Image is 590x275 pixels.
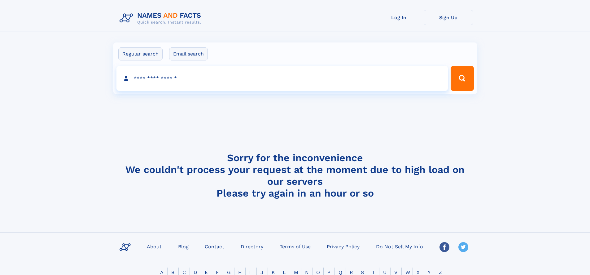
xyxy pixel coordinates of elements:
button: Search Button [451,66,474,91]
h4: Sorry for the inconvenience We couldn't process your request at the moment due to high load on ou... [117,152,473,199]
img: Facebook [439,242,449,252]
input: search input [116,66,448,91]
label: Email search [169,47,208,60]
a: Directory [238,242,266,251]
a: Log In [374,10,424,25]
a: Do Not Sell My Info [374,242,426,251]
img: Twitter [458,242,468,252]
a: Contact [202,242,227,251]
img: Logo Names and Facts [117,10,206,27]
a: Terms of Use [277,242,313,251]
label: Regular search [118,47,163,60]
a: Privacy Policy [324,242,362,251]
a: Blog [176,242,191,251]
a: Sign Up [424,10,473,25]
a: About [144,242,164,251]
